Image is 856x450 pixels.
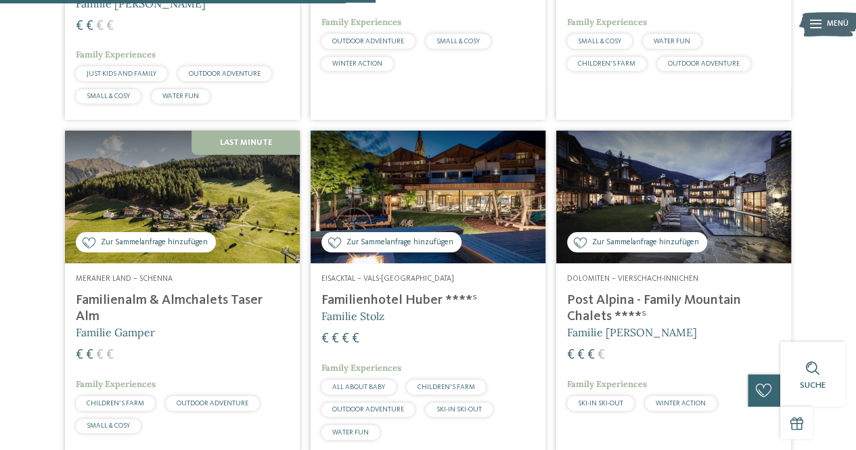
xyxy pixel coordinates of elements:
[332,384,385,390] span: ALL ABOUT BABY
[177,400,248,407] span: OUTDOOR ADVENTURE
[598,348,605,362] span: €
[86,20,93,33] span: €
[342,332,349,346] span: €
[76,348,83,362] span: €
[106,20,114,33] span: €
[76,275,173,283] span: Meraner Land – Schenna
[567,16,647,28] span: Family Experiences
[65,131,300,263] img: Familienhotels gesucht? Hier findet ihr die besten!
[321,309,384,323] span: Familie Stolz
[578,60,635,67] span: CHILDREN’S FARM
[567,348,575,362] span: €
[162,93,199,99] span: WATER FUN
[578,400,623,407] span: SKI-IN SKI-OUT
[96,348,104,362] span: €
[346,237,453,248] span: Zur Sammelanfrage hinzufügen
[87,400,144,407] span: CHILDREN’S FARM
[567,275,698,283] span: Dolomiten – Vierschach-Innichen
[656,400,706,407] span: WINTER ACTION
[418,384,475,390] span: CHILDREN’S FARM
[668,60,740,67] span: OUTDOOR ADVENTURE
[76,20,83,33] span: €
[332,429,369,436] span: WATER FUN
[592,237,699,248] span: Zur Sammelanfrage hinzufügen
[332,406,404,413] span: OUTDOOR ADVENTURE
[436,406,482,413] span: SKI-IN SKI-OUT
[87,70,156,77] span: JUST KIDS AND FAMILY
[436,38,480,45] span: SMALL & COSY
[332,38,404,45] span: OUTDOOR ADVENTURE
[321,332,329,346] span: €
[332,332,339,346] span: €
[311,131,545,263] img: Familienhotels gesucht? Hier findet ihr die besten!
[321,362,401,374] span: Family Experiences
[567,378,647,390] span: Family Experiences
[96,20,104,33] span: €
[321,16,401,28] span: Family Experiences
[87,93,130,99] span: SMALL & COSY
[577,348,585,362] span: €
[567,325,697,339] span: Familie [PERSON_NAME]
[321,275,454,283] span: Eisacktal – Vals-[GEOGRAPHIC_DATA]
[587,348,595,362] span: €
[332,60,382,67] span: WINTER ACTION
[578,38,621,45] span: SMALL & COSY
[567,292,780,325] h4: Post Alpina - Family Mountain Chalets ****ˢ
[101,237,208,248] span: Zur Sammelanfrage hinzufügen
[76,292,289,325] h4: Familienalm & Almchalets Taser Alm
[106,348,114,362] span: €
[76,49,156,60] span: Family Experiences
[321,292,535,309] h4: Familienhotel Huber ****ˢ
[352,332,359,346] span: €
[189,70,261,77] span: OUTDOOR ADVENTURE
[87,422,130,429] span: SMALL & COSY
[654,38,690,45] span: WATER FUN
[76,325,155,339] span: Familie Gamper
[76,378,156,390] span: Family Experiences
[800,381,826,390] span: Suche
[556,131,791,263] img: Post Alpina - Family Mountain Chalets ****ˢ
[86,348,93,362] span: €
